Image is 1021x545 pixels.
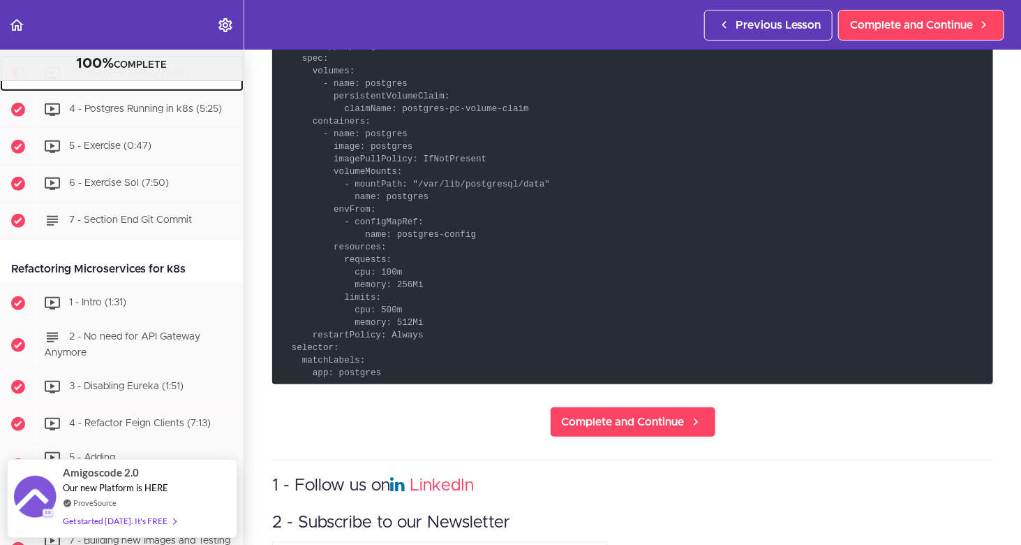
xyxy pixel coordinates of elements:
[73,497,117,509] a: ProveSource
[69,418,211,428] span: 4 - Refactor Feign Clients (7:13)
[63,465,139,481] span: Amigoscode 2.0
[272,511,993,535] h3: 2 - Subscribe to our Newsletter
[69,140,151,150] span: 5 - Exercise (0:47)
[8,17,25,34] svg: Back to course curriculum
[736,17,821,34] span: Previous Lesson
[850,17,973,34] span: Complete and Continue
[69,215,192,224] span: 7 - Section End Git Commit
[77,57,114,71] span: 100%
[14,476,56,521] img: provesource social proof notification image
[69,297,126,307] span: 1 - Intro (1:31)
[550,407,716,437] a: Complete and Continue
[44,331,200,357] span: 2 - No need for API Gateway Anymore
[63,482,168,493] span: Our new Platform is HERE
[217,17,234,34] svg: Settings Menu
[838,10,1004,41] a: Complete and Continue
[69,381,184,391] span: 3 - Disabling Eureka (1:51)
[17,55,226,73] div: COMPLETE
[562,414,685,430] span: Complete and Continue
[272,474,993,497] h3: 1 - Follow us on
[410,477,474,494] a: LinkedIn
[63,513,176,529] div: Get started [DATE]. It's FREE
[69,103,222,113] span: 4 - Postgres Running in k8s (5:25)
[704,10,833,41] a: Previous Lesson
[69,177,169,187] span: 6 - Exercise Sol (7:50)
